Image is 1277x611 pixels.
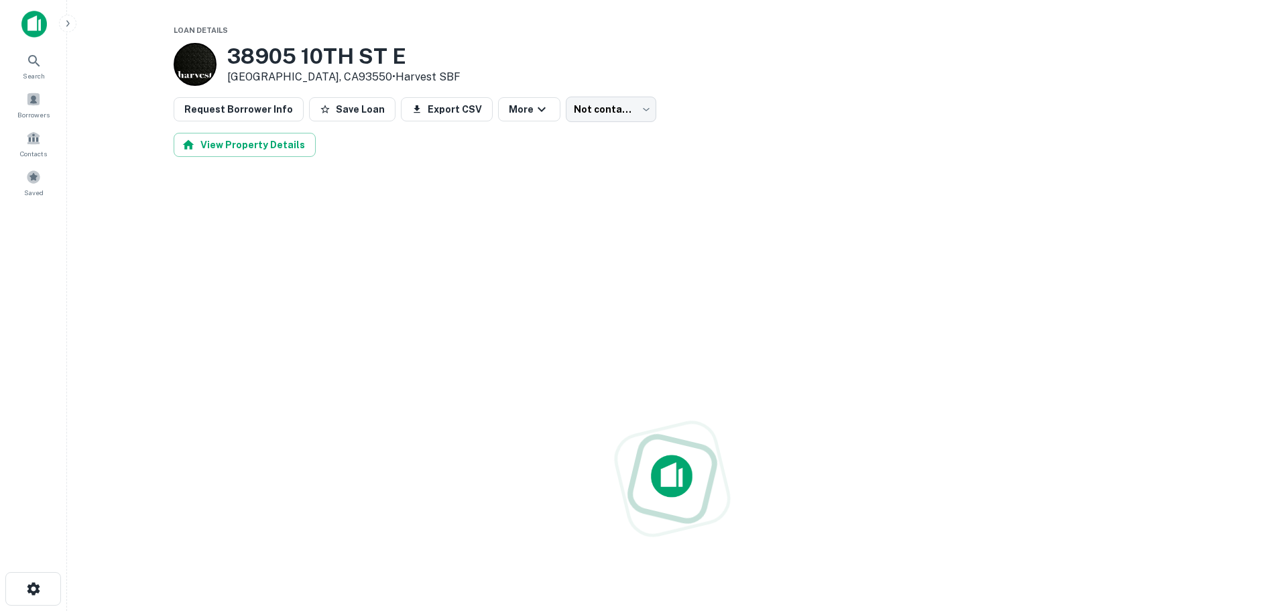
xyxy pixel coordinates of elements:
[396,70,461,83] a: Harvest SBF
[4,48,63,84] a: Search
[174,133,316,157] button: View Property Details
[401,97,493,121] button: Export CSV
[21,11,47,38] img: capitalize-icon.png
[227,44,461,69] h3: 38905 10TH ST E
[498,97,560,121] button: More
[174,26,228,34] span: Loan Details
[309,97,396,121] button: Save Loan
[23,70,45,81] span: Search
[17,109,50,120] span: Borrowers
[566,97,656,122] div: Not contacted
[227,69,461,85] p: [GEOGRAPHIC_DATA], CA93550 •
[4,125,63,162] a: Contacts
[4,164,63,201] a: Saved
[20,148,47,159] span: Contacts
[174,97,304,121] button: Request Borrower Info
[4,87,63,123] a: Borrowers
[24,187,44,198] span: Saved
